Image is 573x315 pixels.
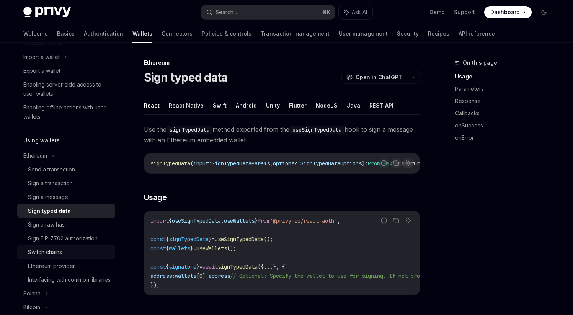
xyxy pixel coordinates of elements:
[273,263,285,270] span: }, {
[391,215,401,225] button: Copy the contents from the code block
[264,236,273,243] span: ();
[455,70,556,83] a: Usage
[270,217,337,224] span: '@privy-io/react-auth'
[455,83,556,95] a: Parameters
[23,80,111,98] div: Enabling server-side access to user wallets
[167,126,212,134] code: signTypedData
[28,275,111,284] div: Interfacing with common libraries
[202,263,218,270] span: await
[28,206,71,215] div: Sign typed data
[339,5,372,19] button: Ask AI
[17,101,115,124] a: Enabling offline actions with user wallets
[84,24,123,43] a: Authentication
[484,6,532,18] a: Dashboard
[172,217,221,224] span: useSignTypedData
[144,70,228,84] h1: Sign typed data
[258,217,270,224] span: from
[429,8,445,16] a: Demo
[212,236,215,243] span: =
[17,259,115,273] a: Ethereum provider
[199,273,202,279] span: 0
[261,24,330,43] a: Transaction management
[202,24,251,43] a: Policies & controls
[403,158,413,168] button: Ask AI
[57,24,75,43] a: Basics
[169,236,209,243] span: signTypedData
[17,64,115,78] a: Export a wallet
[17,218,115,232] a: Sign a raw hash
[224,217,255,224] span: useWallets
[169,263,196,270] span: signature
[169,217,172,224] span: {
[300,160,362,167] span: SignTypedDataOptions
[213,96,227,114] button: Swift
[17,176,115,190] a: Sign a transaction
[455,132,556,144] a: onError
[258,263,264,270] span: ({
[369,96,393,114] button: REST API
[266,96,280,114] button: Unity
[264,263,273,270] span: ...
[193,245,196,252] span: =
[169,96,204,114] button: React Native
[23,151,47,160] div: Ethereum
[230,273,533,279] span: // Optional: Specify the wallet to use for signing. If not provided, the first wallet will be used.
[199,263,202,270] span: =
[150,273,175,279] span: address:
[322,9,330,15] span: ⌘ K
[379,215,389,225] button: Report incorrect code
[294,160,300,167] span: ?:
[150,160,190,167] span: signTypedData
[455,95,556,107] a: Response
[150,263,166,270] span: const
[463,58,497,67] span: On this page
[459,24,495,43] a: API reference
[428,24,449,43] a: Recipes
[454,8,475,16] a: Support
[196,273,199,279] span: [
[316,96,338,114] button: NodeJS
[150,245,166,252] span: const
[341,71,407,84] button: Open in ChatGPT
[190,160,193,167] span: (
[17,273,115,287] a: Interfacing with common libraries
[455,107,556,119] a: Callbacks
[23,66,60,75] div: Export a wallet
[28,165,75,174] div: Send a transaction
[209,236,212,243] span: }
[368,160,389,167] span: Promise
[28,248,62,257] div: Switch chains
[166,245,169,252] span: {
[23,136,60,145] h5: Using wallets
[196,263,199,270] span: }
[201,5,335,19] button: Search...⌘K
[289,126,344,134] code: useSignTypedData
[209,160,212,167] span: :
[28,234,98,243] div: Sign EIP-7702 authorization
[169,245,190,252] span: wallets
[190,245,193,252] span: }
[221,217,224,224] span: ,
[273,160,294,167] span: options
[17,204,115,218] a: Sign typed data
[209,273,230,279] span: address
[132,24,152,43] a: Wallets
[391,158,401,168] button: Copy the contents from the code block
[150,282,160,289] span: });
[144,96,160,114] button: React
[23,289,41,298] div: Solana
[356,73,402,81] span: Open in ChatGPT
[218,263,258,270] span: signTypedData
[379,158,389,168] button: Report incorrect code
[144,192,167,203] span: Usage
[28,261,75,271] div: Ethereum provider
[17,245,115,259] a: Switch chains
[23,7,71,18] img: dark logo
[23,303,40,312] div: Bitcoin
[166,263,169,270] span: {
[196,245,227,252] span: useWallets
[150,236,166,243] span: const
[215,8,237,17] div: Search...
[270,160,273,167] span: ,
[352,8,367,16] span: Ask AI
